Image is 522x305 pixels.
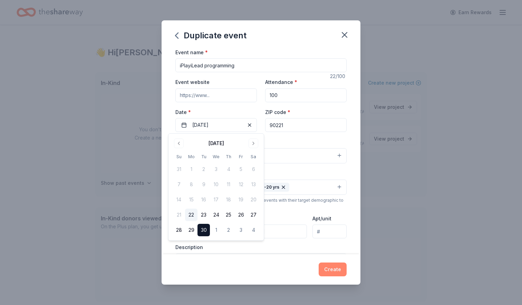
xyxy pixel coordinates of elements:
[247,224,260,236] button: 4
[235,209,247,221] button: 26
[330,72,347,80] div: 22 /100
[175,109,257,116] label: Date
[197,153,210,160] th: Tuesday
[235,224,247,236] button: 3
[185,224,197,236] button: 29
[222,209,235,221] button: 25
[222,224,235,236] button: 2
[185,209,197,221] button: 22
[235,153,247,160] th: Friday
[265,109,290,116] label: ZIP code
[222,153,235,160] th: Thursday
[247,153,260,160] th: Saturday
[247,209,260,221] button: 27
[175,49,208,56] label: Event name
[197,209,210,221] button: 23
[173,224,185,236] button: 28
[255,183,289,192] div: 10-20 yrs
[185,153,197,160] th: Monday
[210,224,222,236] button: 1
[265,118,347,132] input: 12345 (U.S. only)
[210,153,222,160] th: Wednesday
[175,88,257,102] input: https://www...
[312,215,331,222] label: Apt/unit
[175,30,246,41] div: Duplicate event
[319,263,347,276] button: Create
[197,224,210,236] button: 30
[210,209,222,221] button: 24
[249,139,258,148] button: Go to next month
[209,139,224,147] div: [DATE]
[175,79,210,86] label: Event website
[265,88,347,102] input: 20
[174,139,184,148] button: Go to previous month
[312,225,347,238] input: #
[175,118,257,132] button: [DATE]
[175,244,203,251] label: Description
[175,58,347,72] input: Spring Fundraiser
[175,254,347,285] textarea: This is a weekly program that happens every [DATE] night for the kids we serve in [GEOGRAPHIC_DAT...
[265,79,297,86] label: Attendance
[173,153,185,160] th: Sunday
